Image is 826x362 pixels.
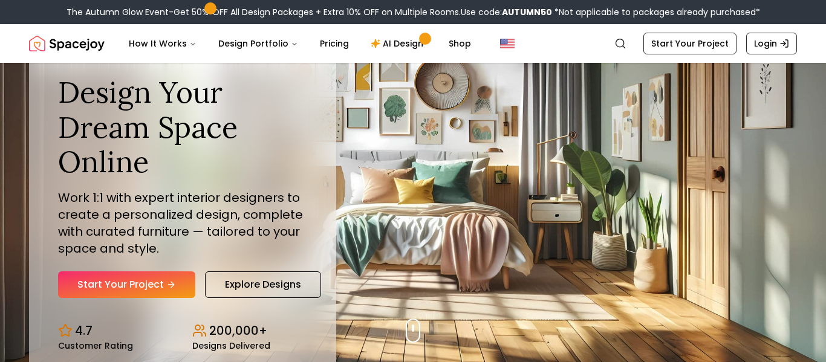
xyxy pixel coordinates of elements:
small: Customer Rating [58,341,133,350]
button: Design Portfolio [209,31,308,56]
span: *Not applicable to packages already purchased* [552,6,760,18]
a: Start Your Project [58,271,195,298]
a: Login [746,33,797,54]
p: 200,000+ [209,322,267,339]
a: Explore Designs [205,271,321,298]
img: United States [500,36,515,51]
div: The Autumn Glow Event-Get 50% OFF All Design Packages + Extra 10% OFF on Multiple Rooms. [67,6,760,18]
small: Designs Delivered [192,341,270,350]
p: Work 1:1 with expert interior designers to create a personalized design, complete with curated fu... [58,189,307,257]
img: Spacejoy Logo [29,31,105,56]
a: Shop [439,31,481,56]
a: AI Design [361,31,437,56]
a: Pricing [310,31,359,56]
a: Start Your Project [643,33,737,54]
nav: Global [29,24,797,63]
b: AUTUMN50 [502,6,552,18]
a: Spacejoy [29,31,105,56]
h1: Design Your Dream Space Online [58,75,307,179]
button: How It Works [119,31,206,56]
p: 4.7 [75,322,93,339]
div: Design stats [58,312,307,350]
span: Use code: [461,6,552,18]
nav: Main [119,31,481,56]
